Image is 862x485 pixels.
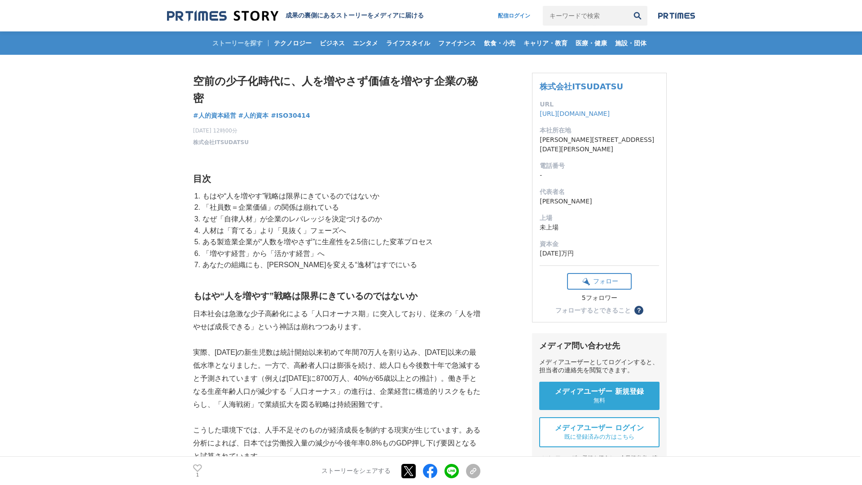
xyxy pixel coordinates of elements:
[520,39,571,47] span: キャリア・教育
[316,39,348,47] span: ビジネス
[200,236,480,248] li: ある製造業企業が“人数を増やさず”に生産性を2.5倍にした変革プロセス
[594,397,605,405] span: 無料
[349,31,382,55] a: エンタメ
[193,127,249,135] span: [DATE] 12時00分
[193,73,480,107] h1: 空前の少子化時代に、人を増やさず価値を増やす企業の秘密
[520,31,571,55] a: キャリア・教育
[567,273,632,290] button: フォロー
[555,387,644,397] span: メディアユーザー 新規登録
[193,473,202,477] p: 1
[349,39,382,47] span: エンタメ
[435,31,479,55] a: ファイナンス
[540,223,659,232] dd: 未上場
[480,39,519,47] span: 飲食・小売
[200,202,480,213] li: 「社員数＝企業価値」の関係は崩れている
[238,111,269,120] a: #人的資本
[539,358,660,375] div: メディアユーザーとしてログインすると、担当者の連絡先を閲覧できます。
[555,307,631,313] div: フォローするとできること
[611,39,650,47] span: 施設・団体
[564,433,634,441] span: 既に登録済みの方はこちら
[540,110,610,117] a: [URL][DOMAIN_NAME]
[540,135,659,154] dd: [PERSON_NAME][STREET_ADDRESS][DATE][PERSON_NAME]
[193,174,211,184] strong: 目次
[193,308,480,334] p: 日本社会は急激な少子高齢化による「人口オーナス期」に突入しており、従来の「人を増やせば成長できる」という神話は崩れつつあります。
[200,225,480,237] li: 人材は「育てる」より「見抜く」フェーズへ
[193,291,418,301] strong: もはや“人を増やす”戦略は限界にきているのではないか
[555,423,644,433] span: メディアユーザー ログイン
[540,171,659,180] dd: -
[383,31,434,55] a: ライフスタイル
[200,259,480,271] li: あなたの組織にも、[PERSON_NAME]を変える“逸材”はすでにいる
[539,382,660,410] a: メディアユーザー 新規登録 無料
[270,31,315,55] a: テクノロジー
[200,248,480,260] li: 「増やす経営」から「活かす経営」へ
[540,187,659,197] dt: 代表者名
[167,10,424,22] a: 成果の裏側にあるストーリーをメディアに届ける 成果の裏側にあるストーリーをメディアに届ける
[238,111,269,119] span: #人的資本
[167,10,278,22] img: 成果の裏側にあるストーリーをメディアに届ける
[540,161,659,171] dt: 電話番号
[540,100,659,109] dt: URL
[634,306,643,315] button: ？
[539,417,660,447] a: メディアユーザー ログイン 既に登録済みの方はこちら
[200,190,480,202] li: もはや“人を増やす”戦略は限界にきているのではないか
[567,294,632,302] div: 5フォロワー
[193,346,480,411] p: 実際、[DATE]の新生児数は統計開始以来初めて年間70万人を割り込み、[DATE]以来の最低水準となりました。一方で、高齢者人口は膨張を続け、総人口も今後数十年で急減すると予測されています（例...
[270,39,315,47] span: テクノロジー
[480,31,519,55] a: 飲食・小売
[540,126,659,135] dt: 本社所在地
[286,12,424,20] h2: 成果の裏側にあるストーリーをメディアに届ける
[200,213,480,225] li: なぜ「自律人材」が企業のレバレッジを決定づけるのか
[540,239,659,249] dt: 資本金
[572,39,611,47] span: 医療・健康
[316,31,348,55] a: ビジネス
[540,249,659,258] dd: [DATE]万円
[435,39,479,47] span: ファイナンス
[539,340,660,351] div: メディア問い合わせ先
[543,6,628,26] input: キーワードで検索
[611,31,650,55] a: 施設・団体
[489,6,539,26] a: 配信ログイン
[628,6,647,26] button: 検索
[321,467,391,475] p: ストーリーをシェアする
[540,82,623,91] a: 株式会社ITSUDATSU
[271,111,310,119] span: #ISO30414
[193,138,249,146] a: 株式会社ITSUDATSU
[636,307,642,313] span: ？
[271,111,310,120] a: #ISO30414
[540,197,659,206] dd: [PERSON_NAME]
[572,31,611,55] a: 医療・健康
[383,39,434,47] span: ライフスタイル
[658,12,695,19] img: prtimes
[193,111,236,120] a: #人的資本経営
[193,424,480,463] p: こうした環境下では、人手不足そのものが経済成長を制約する現実が生じています。ある分析によれば、日本では労働投入量の減少が今後年率0.8%ものGDP押し下げ要因となると試算されています。
[193,111,236,119] span: #人的資本経営
[540,213,659,223] dt: 上場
